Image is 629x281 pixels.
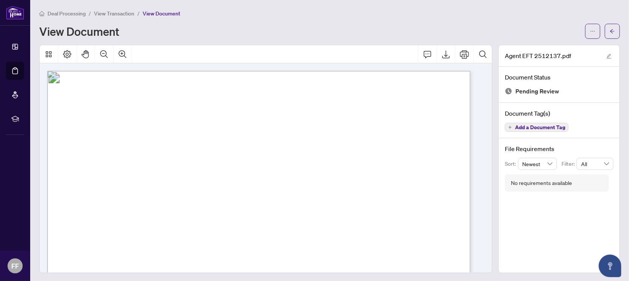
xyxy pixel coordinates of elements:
h1: View Document [39,25,119,37]
div: No requirements available [511,179,572,187]
span: View Document [143,10,180,17]
span: home [39,11,45,16]
p: Sort: [505,160,518,168]
li: / [89,9,91,18]
span: FF [11,261,19,271]
span: Deal Processing [48,10,86,17]
button: Open asap [599,255,621,277]
span: edit [606,53,612,59]
span: Agent EFT 2512137.pdf [505,51,571,60]
li: / [137,9,140,18]
span: ellipsis [590,29,595,34]
img: logo [6,6,24,20]
h4: Document Tag(s) [505,109,614,118]
h4: Document Status [505,73,614,82]
p: Filter: [561,160,577,168]
span: All [581,158,609,170]
button: Add a Document Tag [505,123,569,132]
h4: File Requirements [505,144,614,153]
span: Newest [523,158,553,170]
span: plus [508,125,512,129]
img: Document Status [505,87,512,95]
span: arrow-left [610,29,615,34]
span: Pending Review [515,86,559,96]
span: Add a Document Tag [515,125,565,130]
span: View Transaction [94,10,134,17]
